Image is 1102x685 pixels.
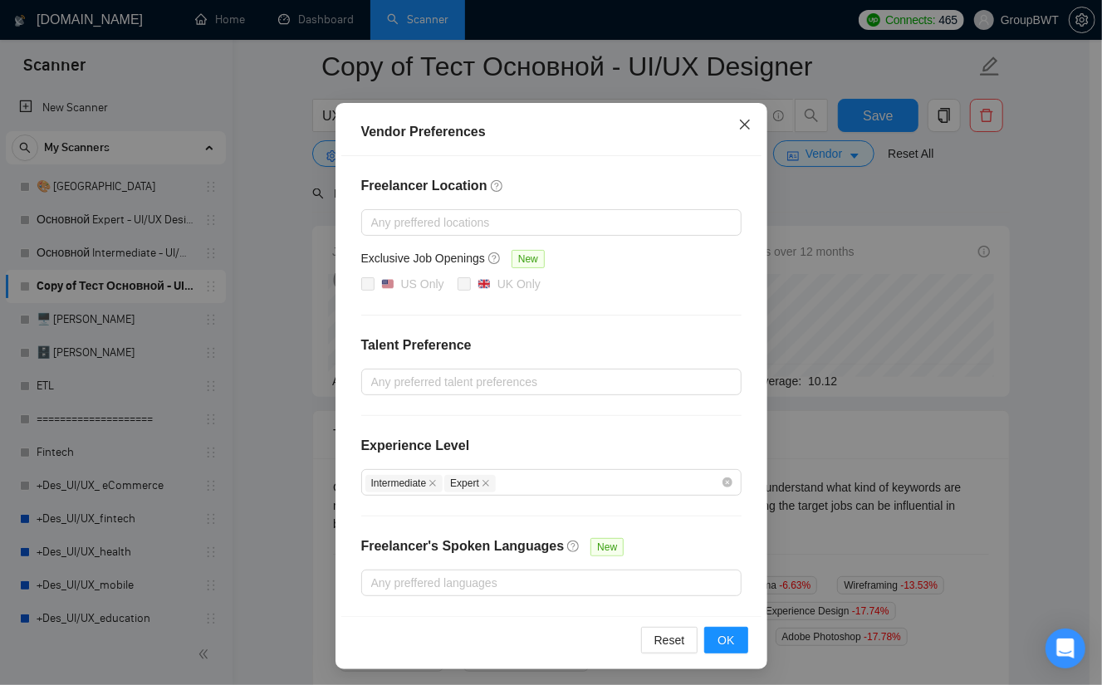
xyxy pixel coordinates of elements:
span: Reset [654,631,685,649]
span: close-circle [722,477,732,487]
span: close [429,479,437,487]
span: New [512,250,545,268]
div: Vendor Preferences [361,122,742,142]
span: New [590,538,624,556]
h4: Talent Preference [361,335,742,355]
span: close [482,479,490,487]
h4: Freelancer's Spoken Languages [361,536,565,556]
h4: Experience Level [361,436,470,456]
h4: Freelancer Location [361,176,742,196]
button: OK [704,627,747,653]
span: Intermediate [365,475,443,492]
div: Open Intercom Messenger [1046,629,1085,668]
h5: Exclusive Job Openings [361,249,485,267]
span: close [738,118,752,131]
span: Expert [444,475,496,492]
span: question-circle [491,179,504,193]
div: UK Only [497,275,541,293]
img: 🇬🇧 [478,278,490,290]
button: Reset [641,627,698,653]
button: Close [722,103,767,148]
div: US Only [401,275,444,293]
span: question-circle [567,540,580,553]
span: question-circle [488,252,502,265]
span: OK [718,631,734,649]
img: 🇺🇸 [382,278,394,290]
